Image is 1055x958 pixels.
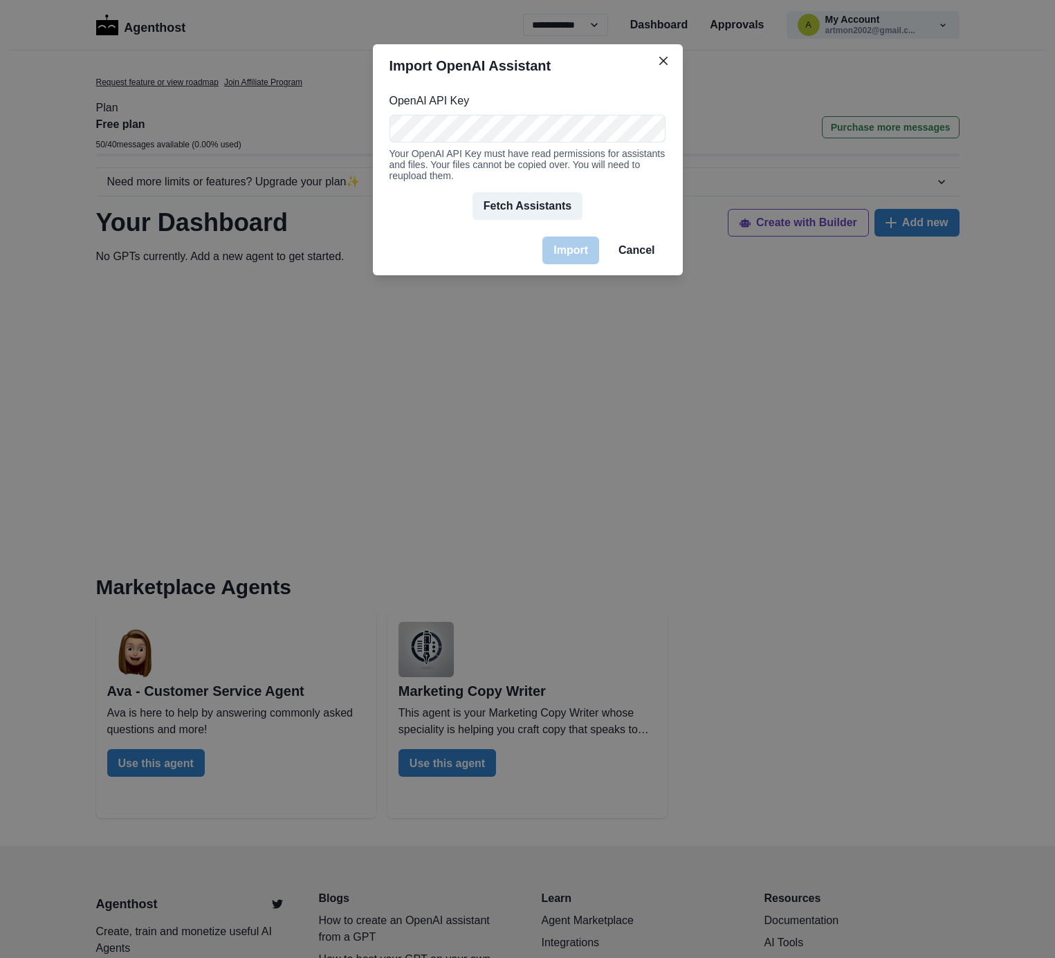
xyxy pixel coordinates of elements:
[607,237,666,264] button: Cancel
[542,237,599,264] button: Import
[389,93,658,109] label: OpenAI API Key
[373,44,683,87] header: Import OpenAI Assistant
[473,192,582,220] button: Fetch Assistants
[652,50,675,72] button: Close
[389,148,666,181] div: Your OpenAI API Key must have read permissions for assistants and files. Your files cannot be cop...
